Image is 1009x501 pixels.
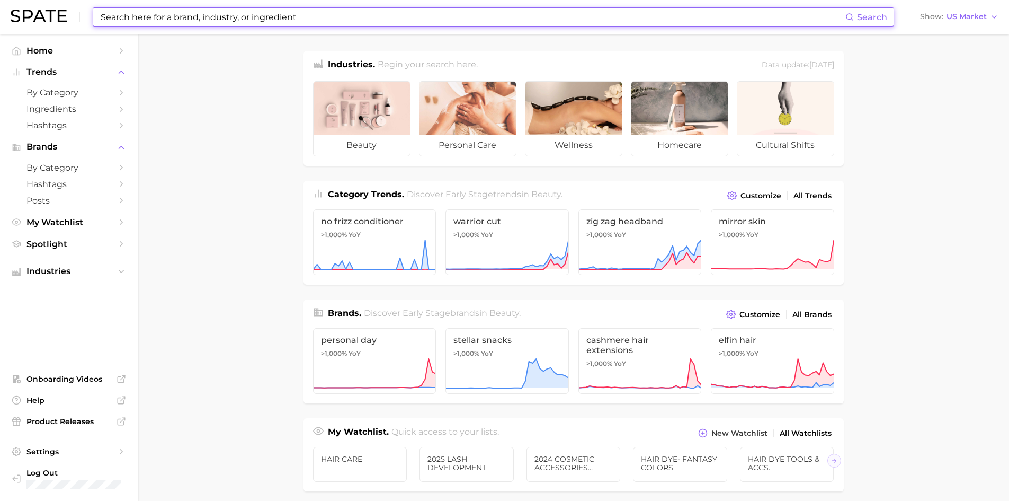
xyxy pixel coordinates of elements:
a: All Watchlists [777,426,834,441]
span: by Category [26,87,111,98]
a: Settings [8,444,129,460]
input: Search here for a brand, industry, or ingredient [100,8,845,26]
span: >1,000% [719,349,745,357]
a: elfin hair>1,000% YoY [711,328,834,394]
span: elfin hair [719,335,826,345]
span: YoY [614,231,626,239]
span: zig zag headband [586,216,694,226]
a: mirror skin>1,000% YoY [711,209,834,275]
span: >1,000% [321,349,347,357]
span: Discover Early Stage brands in . [364,308,521,318]
span: mirror skin [719,216,826,226]
span: Search [857,12,887,22]
span: Posts [26,196,111,206]
span: by Category [26,163,111,173]
button: Industries [8,263,129,279]
a: personal care [419,81,516,156]
span: homecare [631,135,728,156]
button: Trends [8,64,129,80]
span: HAIR CARE [321,455,399,463]
a: personal day>1,000% YoY [313,328,436,394]
a: HAIR CARE [313,447,407,482]
a: homecare [631,81,728,156]
span: personal care [419,135,516,156]
span: Home [26,46,111,56]
span: HAIR DYE- FANTASY COLORS [641,455,719,472]
span: Brands [26,142,111,152]
span: Trends [26,67,111,77]
a: All Trends [791,189,834,203]
span: YoY [481,349,493,358]
div: Data update: [DATE] [762,58,834,73]
span: Spotlight [26,239,111,249]
span: Product Releases [26,417,111,426]
span: Hashtags [26,120,111,130]
span: warrior cut [453,216,561,226]
span: YoY [349,349,361,358]
span: US Market [947,14,987,20]
h1: Industries. [328,58,375,73]
span: Ingredients [26,104,111,114]
h2: Begin your search here. [378,58,478,73]
a: Hashtags [8,176,129,192]
img: SPATE [11,10,67,22]
a: All Brands [790,307,834,322]
span: Discover Early Stage trends in . [407,189,562,199]
span: >1,000% [586,231,612,239]
button: Scroll Right [827,454,841,468]
h1: My Watchlist. [328,426,389,441]
span: Onboarding Videos [26,374,111,384]
a: zig zag headband>1,000% YoY [578,209,702,275]
a: Onboarding Videos [8,371,129,387]
span: cultural shifts [737,135,834,156]
button: ShowUS Market [917,10,1001,24]
a: Product Releases [8,414,129,429]
span: >1,000% [321,231,347,239]
span: Hashtags [26,179,111,189]
a: HAIR DYE TOOLS & ACCS. [740,447,834,482]
span: All Brands [792,310,832,319]
a: no frizz conditioner>1,000% YoY [313,209,436,275]
a: cultural shifts [737,81,834,156]
a: Spotlight [8,236,129,252]
a: wellness [525,81,622,156]
span: YoY [746,231,758,239]
a: by Category [8,160,129,176]
span: Industries [26,267,111,276]
span: All Trends [793,191,832,200]
a: Ingredients [8,101,129,117]
span: Settings [26,447,111,456]
a: HAIR DYE- FANTASY COLORS [633,447,727,482]
button: Brands [8,139,129,155]
span: Show [920,14,943,20]
a: 2025 LASH DEVELOPMENT [419,447,514,482]
span: >1,000% [453,349,479,357]
span: beauty [531,189,561,199]
span: New Watchlist [711,429,767,438]
span: 2024 COSMETIC ACCESSORIES DEVELOPMENT [534,455,613,472]
span: YoY [349,231,361,239]
a: beauty [313,81,410,156]
a: cashmere hair extensions>1,000% YoY [578,328,702,394]
button: Customize [724,307,782,322]
span: HAIR DYE TOOLS & ACCS. [748,455,826,472]
a: Help [8,392,129,408]
a: My Watchlist [8,214,129,231]
span: All Watchlists [780,429,832,438]
a: Posts [8,192,129,209]
span: personal day [321,335,428,345]
span: beauty [314,135,410,156]
a: warrior cut>1,000% YoY [445,209,569,275]
span: YoY [746,349,758,358]
span: My Watchlist [26,217,111,227]
button: Customize [725,188,783,203]
span: 2025 LASH DEVELOPMENT [427,455,506,472]
span: Customize [739,310,780,319]
span: YoY [614,359,626,368]
a: stellar snacks>1,000% YoY [445,328,569,394]
span: >1,000% [453,231,479,239]
a: 2024 COSMETIC ACCESSORIES DEVELOPMENT [526,447,621,482]
span: beauty [489,308,519,318]
a: Log out. Currently logged in with e-mail m-usarzewicz@aiibeauty.com. [8,465,129,493]
span: >1,000% [586,359,612,367]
